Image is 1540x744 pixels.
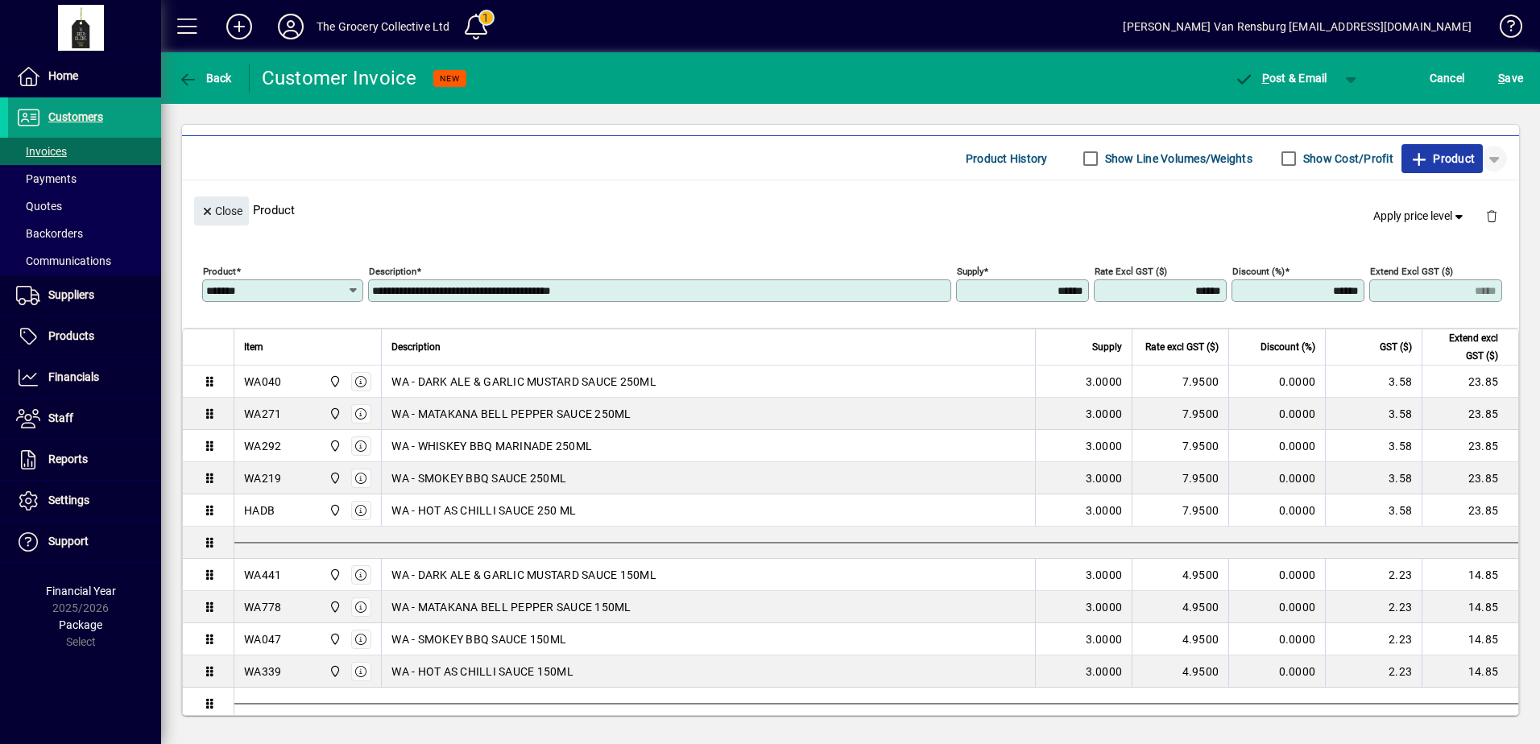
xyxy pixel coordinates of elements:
[244,438,281,454] div: WA292
[1325,462,1422,494] td: 3.58
[8,56,161,97] a: Home
[1228,398,1325,430] td: 0.0000
[1488,3,1520,56] a: Knowledge Base
[262,65,417,91] div: Customer Invoice
[325,502,343,519] span: 4/75 Apollo Drive
[325,469,343,487] span: 4/75 Apollo Drive
[325,405,343,423] span: 4/75 Apollo Drive
[244,567,281,583] div: WA441
[1325,366,1422,398] td: 3.58
[391,338,441,356] span: Description
[1086,438,1123,454] span: 3.0000
[1422,655,1518,688] td: 14.85
[1325,623,1422,655] td: 2.23
[8,358,161,398] a: Financials
[391,502,576,519] span: WA - HOT AS CHILLI SAUCE 250 ML
[1142,406,1219,422] div: 7.9500
[966,146,1048,172] span: Product History
[1142,374,1219,390] div: 7.9500
[317,14,450,39] div: The Grocery Collective Ltd
[1422,591,1518,623] td: 14.85
[1228,494,1325,527] td: 0.0000
[1228,430,1325,462] td: 0.0000
[1325,655,1422,688] td: 2.23
[325,437,343,455] span: 4/75 Apollo Drive
[8,399,161,439] a: Staff
[957,266,983,277] mat-label: Supply
[1232,266,1285,277] mat-label: Discount (%)
[1142,567,1219,583] div: 4.9500
[325,598,343,616] span: 4/75 Apollo Drive
[46,585,116,597] span: Financial Year
[8,481,161,521] a: Settings
[1325,430,1422,462] td: 3.58
[325,566,343,584] span: 4/75 Apollo Drive
[16,145,67,158] span: Invoices
[1422,494,1518,527] td: 23.85
[1234,72,1327,85] span: ost & Email
[244,406,281,422] div: WA271
[16,227,83,240] span: Backorders
[244,663,281,680] div: WA339
[1086,631,1123,647] span: 3.0000
[1228,591,1325,623] td: 0.0000
[1123,14,1472,39] div: [PERSON_NAME] Van Rensburg [EMAIL_ADDRESS][DOMAIN_NAME]
[325,630,343,648] span: 4/75 Apollo Drive
[244,374,281,390] div: WA040
[1422,623,1518,655] td: 14.85
[48,535,89,548] span: Support
[48,69,78,82] span: Home
[244,470,281,486] div: WA219
[174,64,236,93] button: Back
[1325,591,1422,623] td: 2.23
[1422,398,1518,430] td: 23.85
[1401,144,1483,173] button: Product
[244,631,281,647] div: WA047
[325,373,343,391] span: 4/75 Apollo Drive
[1422,430,1518,462] td: 23.85
[48,453,88,465] span: Reports
[1142,599,1219,615] div: 4.9500
[391,663,573,680] span: WA - HOT AS CHILLI SAUCE 150ML
[1228,623,1325,655] td: 0.0000
[1367,202,1473,231] button: Apply price level
[1373,208,1467,225] span: Apply price level
[1226,64,1335,93] button: Post & Email
[1472,209,1511,223] app-page-header-button: Delete
[8,275,161,316] a: Suppliers
[48,494,89,506] span: Settings
[1102,151,1252,167] label: Show Line Volumes/Weights
[1422,462,1518,494] td: 23.85
[1086,502,1123,519] span: 3.0000
[1498,72,1505,85] span: S
[1325,494,1422,527] td: 3.58
[1370,266,1453,277] mat-label: Extend excl GST ($)
[48,411,73,424] span: Staff
[178,72,232,85] span: Back
[8,247,161,275] a: Communications
[1086,663,1123,680] span: 3.0000
[1300,151,1393,167] label: Show Cost/Profit
[161,64,250,93] app-page-header-button: Back
[265,12,317,41] button: Profile
[182,180,1519,239] div: Product
[16,254,111,267] span: Communications
[1494,64,1527,93] button: Save
[325,663,343,680] span: 4/75 Apollo Drive
[1325,559,1422,591] td: 2.23
[1086,406,1123,422] span: 3.0000
[1228,655,1325,688] td: 0.0000
[1262,72,1269,85] span: P
[1498,65,1523,91] span: ave
[8,316,161,357] a: Products
[440,73,460,84] span: NEW
[16,172,77,185] span: Payments
[1086,599,1123,615] span: 3.0000
[959,144,1054,173] button: Product History
[1092,338,1122,356] span: Supply
[391,406,631,422] span: WA - MATAKANA BELL PEPPER SAUCE 250ML
[1422,559,1518,591] td: 14.85
[8,440,161,480] a: Reports
[244,502,275,519] div: HADB
[1142,663,1219,680] div: 4.9500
